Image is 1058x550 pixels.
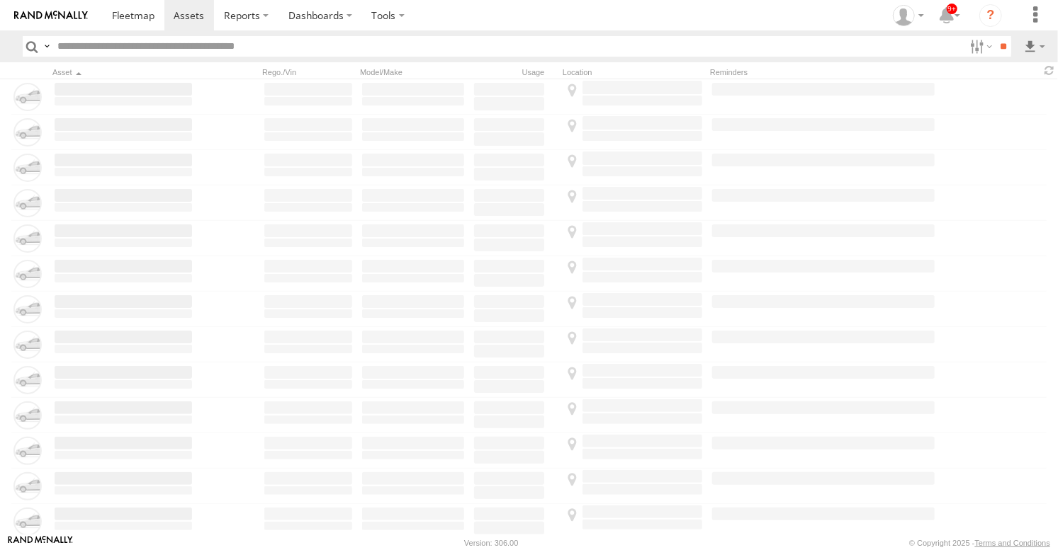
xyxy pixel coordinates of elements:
[464,539,518,547] div: Version: 306.00
[360,67,466,77] div: Model/Make
[41,36,52,57] label: Search Query
[563,67,704,77] div: Location
[1023,36,1047,57] label: Export results as...
[472,67,557,77] div: Usage
[1041,64,1058,77] span: Refresh
[888,5,929,26] div: Zeyd Karahasanoglu
[8,536,73,550] a: Visit our Website
[964,36,995,57] label: Search Filter Options
[262,67,354,77] div: Rego./Vin
[52,67,194,77] div: Click to Sort
[975,539,1050,547] a: Terms and Conditions
[909,539,1050,547] div: © Copyright 2025 -
[710,67,882,77] div: Reminders
[979,4,1002,27] i: ?
[14,11,88,21] img: rand-logo.svg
